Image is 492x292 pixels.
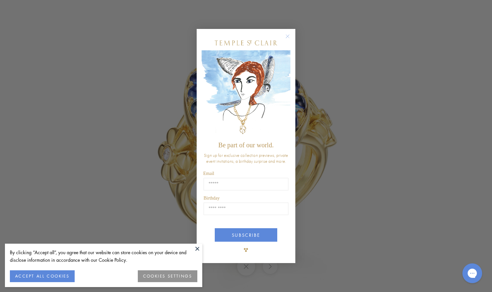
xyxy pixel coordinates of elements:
button: Close dialog [287,36,295,44]
img: Temple St. Clair [215,40,277,45]
span: Be part of our world. [218,141,274,149]
input: Email [204,178,288,190]
button: ACCEPT ALL COOKIES [10,270,75,282]
div: By clicking “Accept all”, you agree that our website can store cookies on your device and disclos... [10,249,197,264]
img: c4a9eb12-d91a-4d4a-8ee0-386386f4f338.jpeg [202,50,290,138]
img: TSC [239,243,253,256]
button: SUBSCRIBE [215,228,277,242]
span: Email [203,171,214,176]
span: Sign up for exclusive collection previews, private event invitations, a birthday surprise and more. [204,152,288,164]
button: COOKIES SETTINGS [138,270,197,282]
iframe: Gorgias live chat messenger [459,261,485,285]
span: Birthday [204,196,220,201]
